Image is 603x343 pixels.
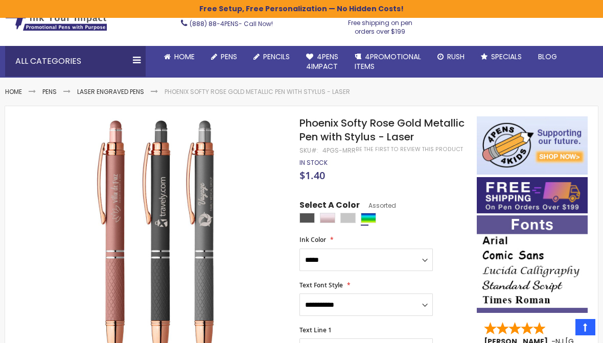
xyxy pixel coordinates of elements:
[299,281,343,289] span: Text Font Style
[299,326,332,334] span: Text Line 1
[190,19,239,28] a: (888) 88-4PENS
[299,146,318,155] strong: SKU
[299,213,315,223] div: Gunmetal
[306,52,338,71] span: 4Pens 4impact
[156,46,203,68] a: Home
[203,46,245,68] a: Pens
[360,201,396,210] span: Assorted
[5,87,22,96] a: Home
[477,215,588,313] img: font-personalization-examples
[477,177,588,213] img: Free shipping on orders over $199
[299,159,328,167] div: Availability
[165,88,350,96] li: Phoenix Softy Rose Gold Metallic Pen with Stylus - Laser
[530,46,565,68] a: Blog
[298,46,346,78] a: 4Pens4impact
[5,46,146,77] div: All Categories
[346,46,429,78] a: 4PROMOTIONALITEMS
[299,200,360,213] span: Select A Color
[299,168,325,182] span: $1.40
[320,213,335,223] div: Rose Gold
[429,46,473,68] a: Rush
[221,52,237,62] span: Pens
[299,235,326,244] span: Ink Color
[77,87,144,96] a: Laser Engraved Pens
[174,52,195,62] span: Home
[245,46,298,68] a: Pencils
[340,213,356,223] div: Silver
[42,87,57,96] a: Pens
[447,52,465,62] span: Rush
[338,15,422,35] div: Free shipping on pen orders over $199
[355,52,421,71] span: 4PROMOTIONAL ITEMS
[538,52,557,62] span: Blog
[575,319,595,335] a: Top
[361,213,376,223] div: Assorted
[491,52,522,62] span: Specials
[299,158,328,167] span: In stock
[322,146,356,155] div: 4PGS-MRR
[299,116,465,144] span: Phoenix Softy Rose Gold Metallic Pen with Stylus - Laser
[356,145,463,153] a: Be the first to review this product
[190,19,273,28] span: - Call Now!
[473,46,530,68] a: Specials
[263,52,290,62] span: Pencils
[477,116,588,175] img: 4pens 4 kids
